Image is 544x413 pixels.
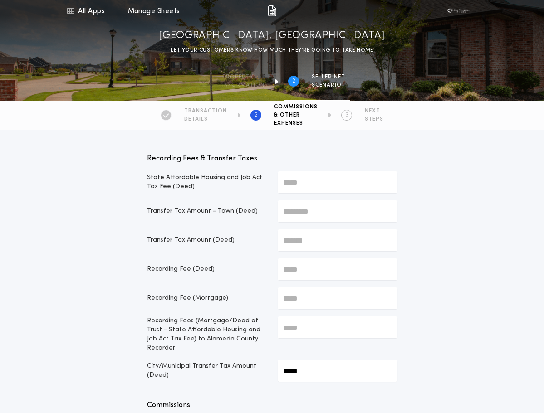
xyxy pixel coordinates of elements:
img: vs-icon [445,6,472,15]
img: img [268,5,276,16]
h2: 2 [292,78,295,85]
p: Recording Fees & Transfer Taxes [147,153,397,164]
span: SELLER NET [312,73,345,81]
p: Recording Fees (Mortgage/Deed of Trust - State Affordable Housing and Job Act Tax Fee) to Alameda... [147,316,267,353]
span: STEPS [365,116,383,123]
span: TRANSACTION [184,107,227,115]
span: Property [222,73,265,81]
p: Recording Fee (Deed) [147,265,267,274]
p: LET YOUR CUSTOMERS KNOW HOW MUCH THEY’RE GOING TO TAKE HOME [171,46,373,55]
span: DETAILS [184,116,227,123]
span: EXPENSES [274,120,318,127]
span: NEXT [365,107,383,115]
p: Transfer Tax Amount - Town (Deed) [147,207,267,216]
h2: 2 [255,112,258,119]
p: City/Municipal Transfer Tax Amount (Deed) [147,362,267,380]
h2: 3 [345,112,348,119]
p: Commissions [147,400,397,411]
h1: [GEOGRAPHIC_DATA], [GEOGRAPHIC_DATA] [159,29,385,43]
p: Recording Fee (Mortgage) [147,294,267,303]
span: & OTHER [274,112,318,119]
p: Transfer Tax Amount (Deed) [147,236,267,245]
span: information [222,82,265,89]
span: COMMISSIONS [274,103,318,111]
p: State Affordable Housing and Job Act Tax Fee (Deed) [147,173,267,191]
span: SCENARIO [312,82,345,89]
